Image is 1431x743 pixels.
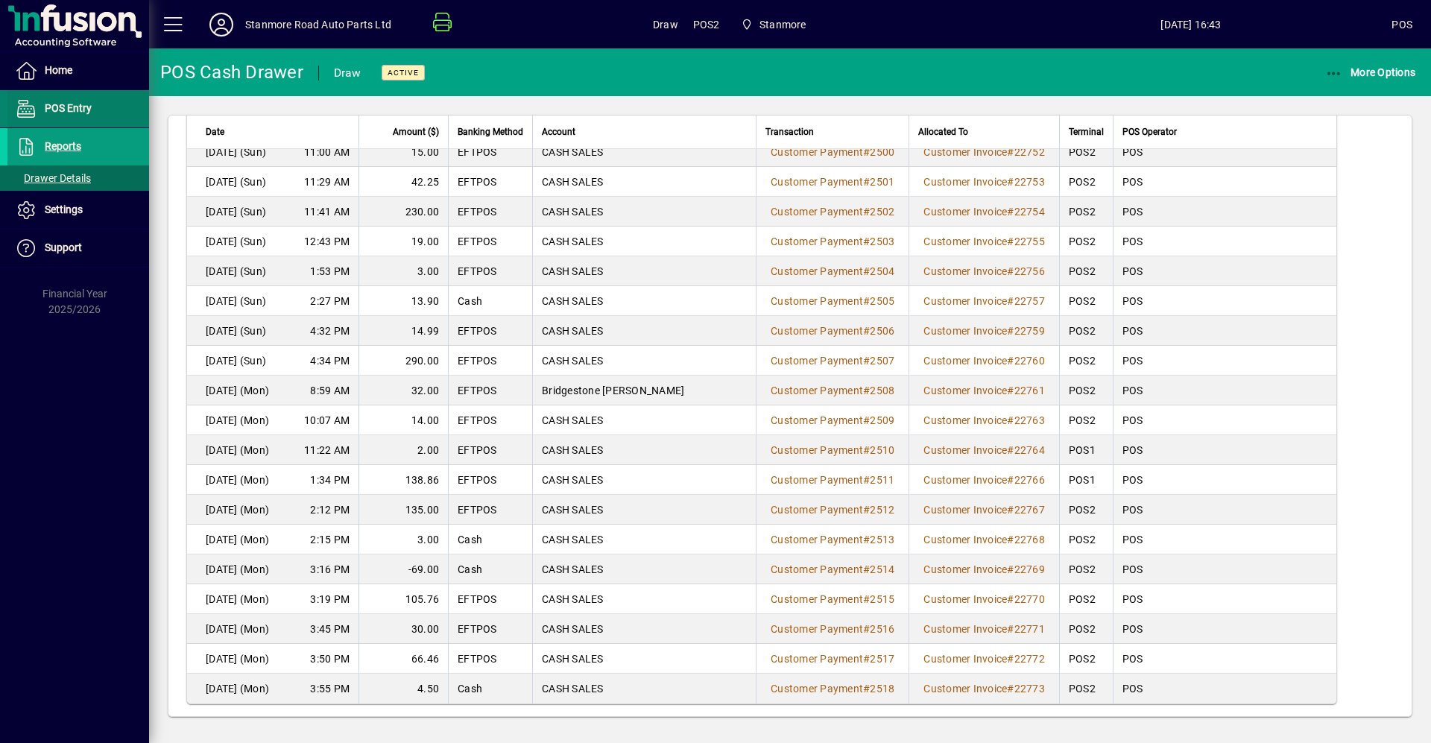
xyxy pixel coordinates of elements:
a: Home [7,52,149,89]
span: 22752 [1014,146,1045,158]
button: Profile [198,11,245,38]
a: Customer Payment#2504 [765,263,900,279]
td: EFTPOS [448,137,532,167]
span: # [863,474,870,486]
span: # [863,235,870,247]
a: Customer Invoice#22771 [918,621,1050,637]
span: 2502 [870,206,894,218]
span: Customer Invoice [923,474,1007,486]
td: 15.00 [358,137,448,167]
td: Cash [448,286,532,316]
span: 1:34 PM [310,472,350,487]
span: Settings [45,203,83,215]
span: Customer Invoice [923,176,1007,188]
span: 22760 [1014,355,1045,367]
span: Customer Payment [771,385,863,396]
span: Customer Invoice [923,563,1007,575]
td: CASH SALES [532,256,756,286]
a: Customer Payment#2514 [765,561,900,578]
span: 22755 [1014,235,1045,247]
td: POS [1113,137,1336,167]
span: [DATE] (Mon) [206,443,269,458]
span: 2506 [870,325,894,337]
td: POS2 [1059,495,1113,525]
span: # [1007,414,1014,426]
td: EFTPOS [448,405,532,435]
td: CASH SALES [532,167,756,197]
a: Customer Invoice#22761 [918,382,1050,399]
td: Bridgestone [PERSON_NAME] [532,376,756,405]
span: 22766 [1014,474,1045,486]
td: POS2 [1059,554,1113,584]
span: Customer Invoice [923,414,1007,426]
td: POS [1113,525,1336,554]
a: Customer Payment#2502 [765,203,900,220]
a: Customer Invoice#22766 [918,472,1050,488]
td: CASH SALES [532,554,756,584]
span: 2512 [870,504,894,516]
span: 2507 [870,355,894,367]
a: Customer Invoice#22770 [918,591,1050,607]
span: 22768 [1014,534,1045,546]
a: Drawer Details [7,165,149,191]
td: EFTPOS [448,227,532,256]
span: 1:53 PM [310,264,350,279]
td: EFTPOS [448,316,532,346]
td: POS [1113,465,1336,495]
span: Customer Invoice [923,206,1007,218]
span: 2518 [870,683,894,695]
span: Active [388,68,419,78]
td: POS [1113,316,1336,346]
span: [DATE] (Mon) [206,592,269,607]
span: # [1007,176,1014,188]
td: POS2 [1059,316,1113,346]
span: Customer Payment [771,206,863,218]
span: Drawer Details [15,172,91,184]
span: 2501 [870,176,894,188]
span: 22769 [1014,563,1045,575]
td: POS [1113,495,1336,525]
td: POS2 [1059,256,1113,286]
span: # [1007,683,1014,695]
span: Customer Invoice [923,355,1007,367]
div: POS [1391,13,1412,37]
span: Home [45,64,72,76]
span: 2503 [870,235,894,247]
a: POS Entry [7,90,149,127]
td: 290.00 [358,346,448,376]
span: Transaction [765,124,814,140]
a: Customer Invoice#22754 [918,203,1050,220]
span: [DATE] (Sun) [206,323,266,338]
td: 2.00 [358,435,448,465]
span: Customer Invoice [923,623,1007,635]
span: [DATE] (Mon) [206,502,269,517]
span: # [1007,206,1014,218]
span: 2509 [870,414,894,426]
span: Customer Invoice [923,444,1007,456]
span: Customer Payment [771,623,863,635]
span: 22770 [1014,593,1045,605]
span: 2516 [870,623,894,635]
span: Customer Payment [771,235,863,247]
span: # [1007,235,1014,247]
span: 2513 [870,534,894,546]
span: Customer Payment [771,176,863,188]
span: Customer Payment [771,265,863,277]
a: Customer Payment#2505 [765,293,900,309]
span: POS2 [693,13,720,37]
span: More Options [1325,66,1416,78]
a: Customer Invoice#22759 [918,323,1050,339]
td: POS [1113,376,1336,405]
span: 2:12 PM [310,502,350,517]
span: 2:15 PM [310,532,350,547]
span: # [1007,295,1014,307]
span: # [1007,474,1014,486]
span: Customer Payment [771,355,863,367]
span: Customer Invoice [923,534,1007,546]
span: 22767 [1014,504,1045,516]
td: POS [1113,405,1336,435]
span: 2504 [870,265,894,277]
span: # [863,265,870,277]
button: More Options [1321,59,1420,86]
span: 22772 [1014,653,1045,665]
